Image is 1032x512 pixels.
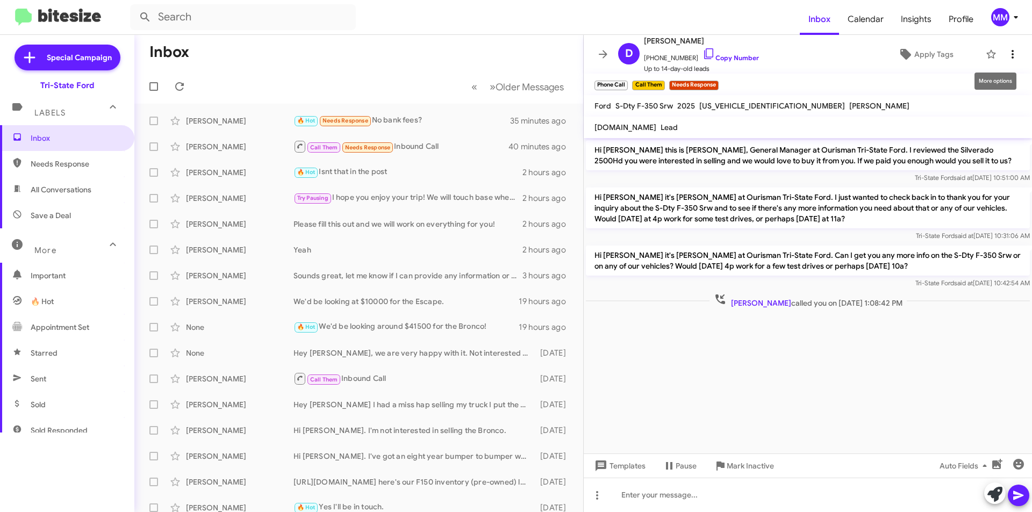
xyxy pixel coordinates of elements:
button: Next [483,76,570,98]
div: 2 hours ago [522,167,575,178]
span: Tri-State Ford [DATE] 10:51:00 AM [915,174,1030,182]
span: [PERSON_NAME] [644,34,759,47]
span: Important [31,270,122,281]
span: Up to 14-day-old leads [644,63,759,74]
div: [PERSON_NAME] [186,141,293,152]
div: Tri-State Ford [40,80,94,91]
span: Tri-State Ford [DATE] 10:42:54 AM [915,279,1030,287]
div: 19 hours ago [519,322,575,333]
a: Copy Number [703,54,759,62]
span: Needs Response [322,117,368,124]
span: Pause [676,456,697,475]
button: Auto Fields [931,456,1000,475]
h1: Inbox [149,44,189,61]
span: Apply Tags [914,45,954,64]
span: said at [954,174,972,182]
div: Sounds great, let me know if I can provide any information or if youd like to come down for a tes... [293,270,522,281]
div: Hey [PERSON_NAME] I had a miss hap selling my truck I put the cap on for the guy buying it and sm... [293,399,535,410]
div: Hi [PERSON_NAME]. I'm not interested in selling the Bronco. [293,425,535,436]
div: No bank fees? [293,114,510,127]
div: 35 minutes ago [510,116,575,126]
span: Templates [592,456,646,475]
div: 3 hours ago [522,270,575,281]
span: Inbox [31,133,122,143]
a: Inbox [800,4,839,35]
div: More options [974,73,1016,90]
span: Labels [34,108,66,118]
nav: Page navigation example [465,76,570,98]
span: Try Pausing [297,194,328,201]
div: [PERSON_NAME] [186,167,293,178]
div: 40 minutes ago [510,141,575,152]
span: Save a Deal [31,210,71,221]
div: Yeah [293,244,522,255]
span: Lead [661,122,678,132]
div: 19 hours ago [519,296,575,307]
div: None [186,322,293,333]
button: Templates [584,456,654,475]
div: [PERSON_NAME] [186,244,293,255]
input: Search [130,4,356,30]
span: All Conversations [31,184,91,195]
span: [PHONE_NUMBER] [644,47,759,63]
span: said at [954,279,973,287]
span: Appointment Set [31,322,89,333]
span: 🔥 Hot [297,169,316,176]
span: [US_VEHICLE_IDENTIFICATION_NUMBER] [699,101,845,111]
span: Call Them [310,376,338,383]
p: Hi [PERSON_NAME] it's [PERSON_NAME] at Ourisman Tri-State Ford. I just wanted to check back in to... [586,188,1030,228]
a: Insights [892,4,940,35]
span: D [625,45,633,62]
span: Mark Inactive [727,456,774,475]
span: Sold [31,399,46,410]
span: 🔥 Hot [297,504,316,511]
div: Hi [PERSON_NAME]. I've got an eight year bumper to bumper warranty on it and it only has about 15... [293,451,535,461]
div: We'd be looking around $41500 for the Bronco! [293,321,519,333]
div: 2 hours ago [522,219,575,229]
div: [PERSON_NAME] [186,193,293,204]
div: [DATE] [535,373,575,384]
div: [DATE] [535,425,575,436]
span: Special Campaign [47,52,112,63]
div: Inbound Call [293,140,510,153]
div: [PERSON_NAME] [186,451,293,461]
div: [URL][DOMAIN_NAME] here's our F150 inventory (pre-owned) let me know if you have any questions. W... [293,477,535,487]
span: S-Dty F-350 Srw [615,101,673,111]
span: Older Messages [496,81,564,93]
div: 2 hours ago [522,244,575,255]
div: I hope you enjoy your trip! We will touch base when you are home and yuo can come take a look [293,192,522,204]
div: 2 hours ago [522,193,575,204]
span: said at [955,232,973,240]
span: Calendar [839,4,892,35]
div: [PERSON_NAME] [186,477,293,487]
div: [PERSON_NAME] [186,425,293,436]
a: Profile [940,4,982,35]
small: Phone Call [594,81,628,90]
span: Ford [594,101,611,111]
div: [PERSON_NAME] [186,296,293,307]
button: Previous [465,76,484,98]
span: 🔥 Hot [297,323,316,330]
small: Needs Response [669,81,719,90]
span: » [490,80,496,93]
span: Call Them [310,144,338,151]
div: Hey [PERSON_NAME], we are very happy with it. Not interested in selling it at this time. Thanks [293,348,535,358]
div: [DATE] [535,399,575,410]
p: Hi [PERSON_NAME] this is [PERSON_NAME], General Manager at Ourisman Tri-State Ford. I reviewed th... [586,140,1030,170]
span: [PERSON_NAME] [849,101,909,111]
button: MM [982,8,1020,26]
span: 🔥 Hot [31,296,54,307]
small: Call Them [632,81,664,90]
div: MM [991,8,1009,26]
div: Inbound Call [293,372,535,385]
span: Starred [31,348,58,358]
span: Needs Response [31,158,122,169]
span: Tri-State Ford [DATE] 10:31:06 AM [916,232,1030,240]
div: We'd be looking at $10000 for the Escape. [293,296,519,307]
div: [PERSON_NAME] [186,399,293,410]
div: [DATE] [535,451,575,461]
div: Isnt that in the post [293,166,522,178]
